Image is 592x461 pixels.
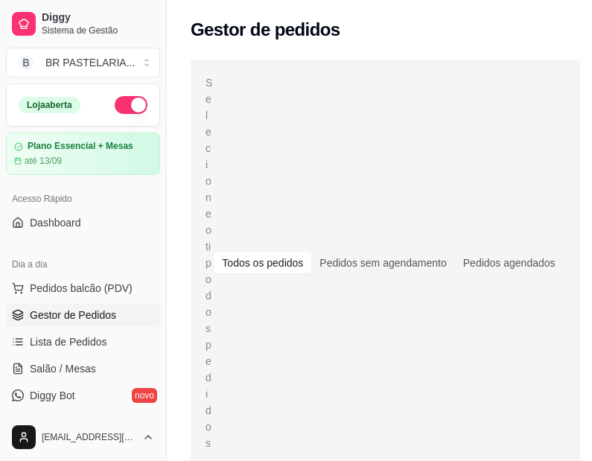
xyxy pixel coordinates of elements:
[311,252,454,273] div: Pedidos sem agendamento
[19,55,34,70] span: B
[30,388,75,403] span: Diggy Bot
[19,97,80,113] div: Loja aberta
[6,276,160,300] button: Pedidos balcão (PDV)
[42,25,154,36] span: Sistema de Gestão
[30,281,133,296] span: Pedidos balcão (PDV)
[45,55,135,70] div: BR PASTELARIA ...
[206,74,212,451] span: Selecione o tipo dos pedidos
[455,252,564,273] div: Pedidos agendados
[191,18,340,42] h2: Gestor de pedidos
[6,6,160,42] a: DiggySistema de Gestão
[30,215,81,230] span: Dashboard
[30,361,96,376] span: Salão / Mesas
[6,211,160,235] a: Dashboard
[6,252,160,276] div: Dia a dia
[42,431,136,443] span: [EMAIL_ADDRESS][DOMAIN_NAME]
[115,96,147,114] button: Alterar Status
[214,252,311,273] div: Todos os pedidos
[6,410,160,434] a: KDS
[6,330,160,354] a: Lista de Pedidos
[6,419,160,455] button: [EMAIL_ADDRESS][DOMAIN_NAME]
[6,384,160,407] a: Diggy Botnovo
[6,187,160,211] div: Acesso Rápido
[25,155,62,167] article: até 13/09
[30,308,116,322] span: Gestor de Pedidos
[6,357,160,381] a: Salão / Mesas
[42,11,154,25] span: Diggy
[28,141,133,152] article: Plano Essencial + Mesas
[6,133,160,175] a: Plano Essencial + Mesasaté 13/09
[30,334,107,349] span: Lista de Pedidos
[6,303,160,327] a: Gestor de Pedidos
[6,48,160,77] button: Select a team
